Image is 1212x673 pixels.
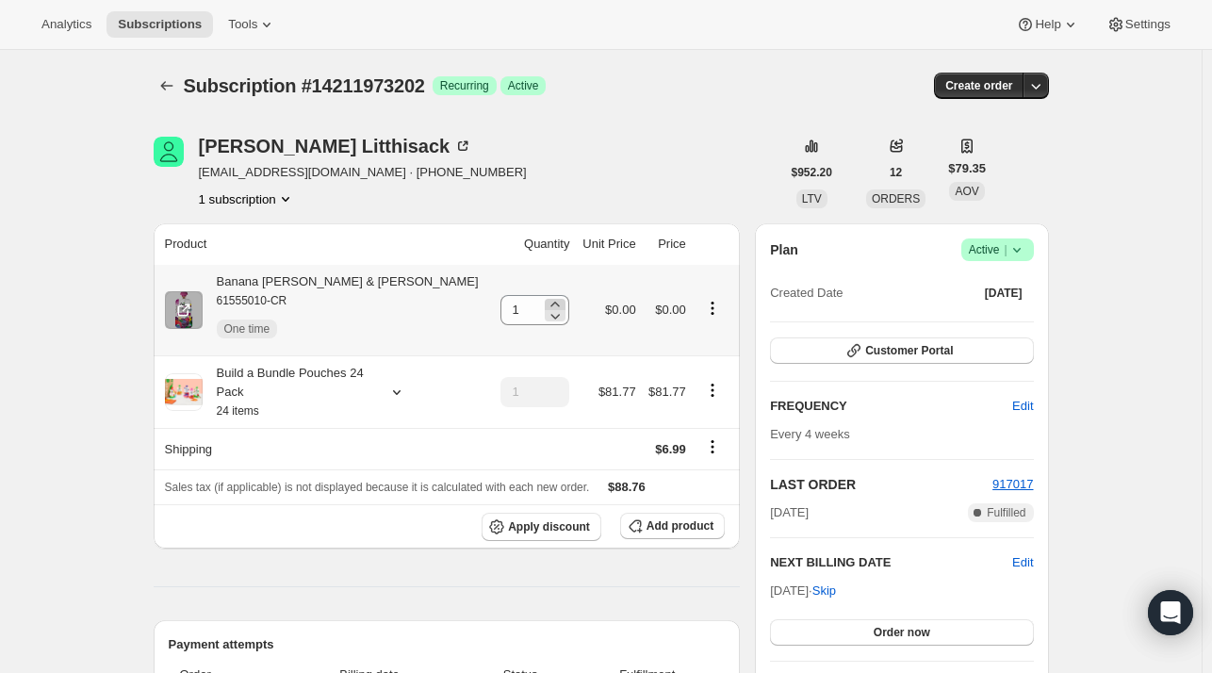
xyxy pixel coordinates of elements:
[770,337,1033,364] button: Customer Portal
[493,223,575,265] th: Quantity
[697,380,728,401] button: Product actions
[955,185,978,198] span: AOV
[1001,391,1044,421] button: Edit
[934,73,1024,99] button: Create order
[1012,553,1033,572] button: Edit
[770,583,836,598] span: [DATE] ·
[154,223,494,265] th: Product
[154,428,494,469] th: Shipping
[1035,17,1060,32] span: Help
[41,17,91,32] span: Analytics
[987,505,1025,520] span: Fulfilled
[1012,397,1033,416] span: Edit
[199,189,295,208] button: Product actions
[575,223,641,265] th: Unit Price
[992,475,1033,494] button: 917017
[865,343,953,358] span: Customer Portal
[770,240,798,259] h2: Plan
[770,284,843,303] span: Created Date
[969,240,1026,259] span: Active
[992,477,1033,491] a: 917017
[697,298,728,319] button: Product actions
[802,192,822,205] span: LTV
[792,165,832,180] span: $952.20
[508,519,590,534] span: Apply discount
[812,582,836,600] span: Skip
[217,294,287,307] small: 61555010-CR
[508,78,539,93] span: Active
[655,442,686,456] span: $6.99
[874,625,930,640] span: Order now
[598,385,636,399] span: $81.77
[217,404,259,418] small: 24 items
[440,78,489,93] span: Recurring
[30,11,103,38] button: Analytics
[165,291,203,329] img: product img
[770,553,1012,572] h2: NEXT BILLING DATE
[890,165,902,180] span: 12
[154,137,184,167] span: Lynda Litthisack
[1005,11,1090,38] button: Help
[872,192,920,205] span: ORDERS
[655,303,686,317] span: $0.00
[1148,590,1193,635] div: Open Intercom Messenger
[801,576,847,606] button: Skip
[780,159,843,186] button: $952.20
[770,427,850,441] span: Every 4 weeks
[165,481,590,494] span: Sales tax (if applicable) is not displayed because it is calculated with each new order.
[184,75,425,96] span: Subscription #14211973202
[985,286,1023,301] span: [DATE]
[154,73,180,99] button: Subscriptions
[224,321,270,336] span: One time
[974,280,1034,306] button: [DATE]
[118,17,202,32] span: Subscriptions
[620,513,725,539] button: Add product
[648,385,686,399] span: $81.77
[770,397,1012,416] h2: FREQUENCY
[106,11,213,38] button: Subscriptions
[199,137,473,156] div: [PERSON_NAME] Litthisack
[169,635,726,654] h2: Payment attempts
[1095,11,1182,38] button: Settings
[203,364,372,420] div: Build a Bundle Pouches 24 Pack
[647,518,713,533] span: Add product
[697,436,728,457] button: Shipping actions
[945,78,1012,93] span: Create order
[770,503,809,522] span: [DATE]
[878,159,913,186] button: 12
[642,223,692,265] th: Price
[1125,17,1171,32] span: Settings
[482,513,601,541] button: Apply discount
[770,475,992,494] h2: LAST ORDER
[1004,242,1007,257] span: |
[217,11,287,38] button: Tools
[203,272,479,348] div: Banana [PERSON_NAME] & [PERSON_NAME]
[605,303,636,317] span: $0.00
[948,159,986,178] span: $79.35
[770,619,1033,646] button: Order now
[228,17,257,32] span: Tools
[199,163,527,182] span: [EMAIL_ADDRESS][DOMAIN_NAME] · [PHONE_NUMBER]
[608,480,646,494] span: $88.76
